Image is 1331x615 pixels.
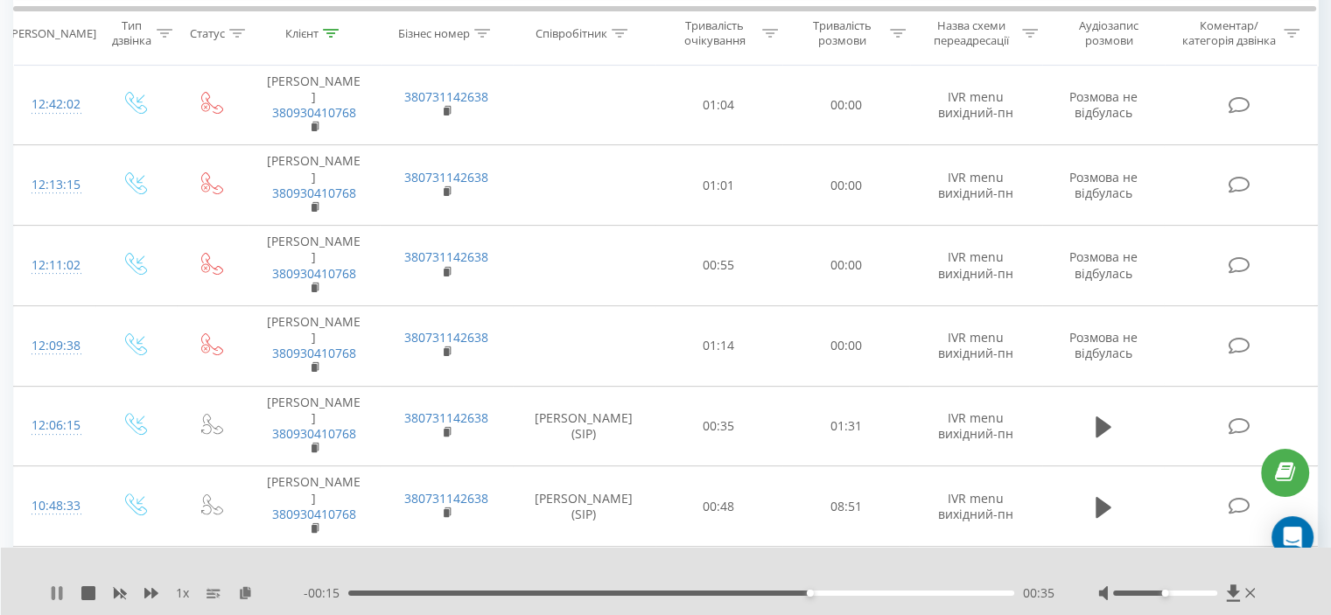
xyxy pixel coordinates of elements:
div: Тривалість розмови [798,18,886,48]
div: Бізнес номер [398,25,470,40]
div: Тип дзвінка [110,18,151,48]
div: Клієнт [285,25,319,40]
a: 380930410768 [272,104,356,121]
td: 00:00 [782,305,909,386]
td: [PERSON_NAME] [248,386,380,466]
td: IVR menu вихідний-пн [909,65,1041,145]
div: Тривалість очікування [671,18,759,48]
div: 12:42:02 [32,87,78,122]
a: 380731142638 [404,88,488,105]
td: [PERSON_NAME] [248,145,380,226]
div: [PERSON_NAME] [8,25,96,40]
div: 12:13:15 [32,168,78,202]
div: 12:06:15 [32,409,78,443]
td: 00:35 [655,386,782,466]
td: 00:00 [782,65,909,145]
div: 12:09:38 [32,329,78,363]
span: Розмова не відбулась [1069,88,1138,121]
span: Розмова не відбулась [1069,329,1138,361]
td: 00:55 [655,226,782,306]
span: Розмова не відбулась [1069,169,1138,201]
td: 01:01 [655,145,782,226]
td: 08:51 [782,466,909,547]
a: 380731142638 [404,169,488,185]
span: Розмова не відбулась [1069,248,1138,281]
div: Аудіозапис розмови [1058,18,1160,48]
a: 380731142638 [404,248,488,265]
a: 380731142638 [404,409,488,426]
td: 01:04 [655,65,782,145]
div: 12:11:02 [32,248,78,283]
a: 380930410768 [272,506,356,522]
td: [PERSON_NAME] [248,65,380,145]
td: 00:00 [782,145,909,226]
td: [PERSON_NAME] [248,226,380,306]
a: 380930410768 [272,425,356,442]
span: - 00:15 [304,584,348,602]
a: 380930410768 [272,345,356,361]
div: 10:48:33 [32,489,78,523]
div: Accessibility label [1161,590,1168,597]
td: IVR menu вихідний-пн [909,145,1041,226]
td: [PERSON_NAME] (SIP) [513,386,655,466]
td: 01:31 [782,386,909,466]
td: 00:48 [655,466,782,547]
td: IVR menu вихідний-пн [909,386,1041,466]
td: 00:00 [782,226,909,306]
div: Open Intercom Messenger [1271,516,1313,558]
div: Статус [190,25,225,40]
td: [PERSON_NAME] [248,305,380,386]
td: [PERSON_NAME] (SIP) [513,466,655,547]
div: Accessibility label [807,590,814,597]
div: Співробітник [536,25,607,40]
td: IVR menu вихідний-пн [909,305,1041,386]
td: 01:14 [655,305,782,386]
span: 1 x [176,584,189,602]
span: 00:35 [1023,584,1054,602]
div: Коментар/категорія дзвінка [1177,18,1279,48]
a: 380930410768 [272,265,356,282]
td: IVR menu вихідний-пн [909,226,1041,306]
a: 380731142638 [404,329,488,346]
a: 380930410768 [272,185,356,201]
td: [PERSON_NAME] [248,466,380,547]
td: IVR menu вихідний-пн [909,466,1041,547]
a: 380731142638 [404,490,488,507]
div: Назва схеми переадресації [926,18,1018,48]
